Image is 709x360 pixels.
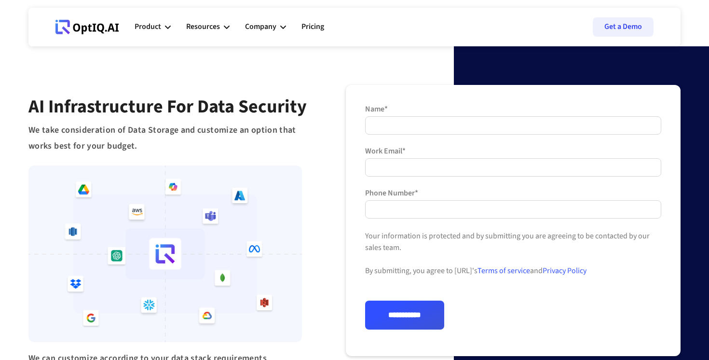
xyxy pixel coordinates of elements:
a: Webflow Homepage [55,13,119,42]
div: Resources [186,20,220,33]
div: Product [135,13,171,42]
div: Company [245,20,276,33]
label: Work Email* [365,146,661,156]
span: AI Infrastructure for Data Security [28,94,307,120]
a: Get a Demo [593,17,654,37]
a: Terms of service [477,265,530,276]
div: Resources [186,13,230,42]
label: Name* [365,104,661,114]
div: We take consideration of Data Storage and customize an option that works best for your budget. [28,122,307,154]
div: Your information is protected and by submitting you are agreeing to be contacted by our sales tea... [365,230,661,301]
div: Product [135,20,161,33]
a: Pricing [301,13,324,42]
a: Privacy Policy [543,265,586,276]
form: Form 1 [365,104,661,330]
div: Company [245,13,286,42]
label: Phone Number* [365,188,661,198]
